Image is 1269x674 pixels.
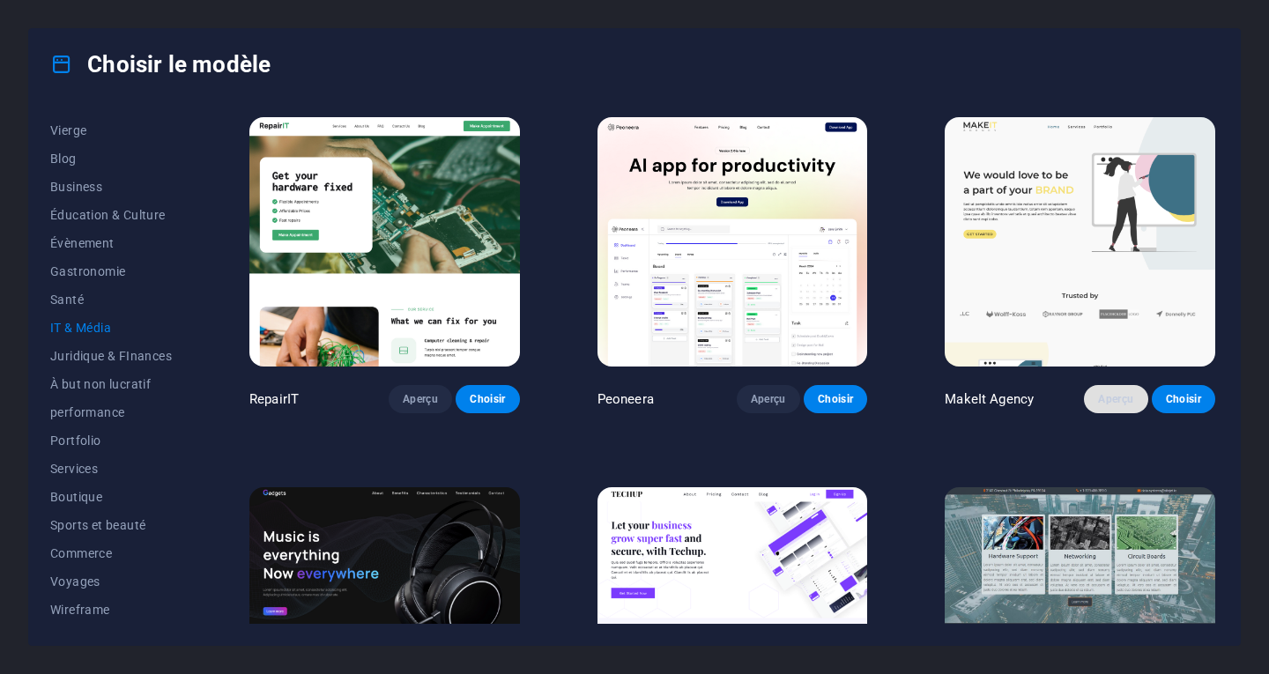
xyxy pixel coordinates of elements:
[50,314,172,342] button: IT & Média
[818,392,853,406] span: Choisir
[50,483,172,511] button: Boutique
[50,596,172,624] button: Wireframe
[1166,392,1201,406] span: Choisir
[50,462,172,476] span: Services
[50,123,172,137] span: Vierge
[456,385,519,413] button: Choisir
[50,574,172,589] span: Voyages
[50,603,172,617] span: Wireframe
[1098,392,1133,406] span: Aperçu
[50,152,172,166] span: Blog
[737,385,800,413] button: Aperçu
[50,293,172,307] span: Santé
[50,50,271,78] h4: Choisir le modèle
[50,180,172,194] span: Business
[597,117,868,367] img: Peoneera
[50,236,172,250] span: Évènement
[50,349,172,363] span: Juridique & FInances
[50,377,172,391] span: À but non lucratif
[751,392,786,406] span: Aperçu
[50,433,172,448] span: Portfolio
[389,385,452,413] button: Aperçu
[945,390,1034,408] p: MakeIt Agency
[1152,385,1215,413] button: Choisir
[50,426,172,455] button: Portfolio
[50,285,172,314] button: Santé
[804,385,867,413] button: Choisir
[50,342,172,370] button: Juridique & FInances
[50,405,172,419] span: performance
[50,321,172,335] span: IT & Média
[249,117,520,367] img: RepairIT
[50,173,172,201] button: Business
[50,518,172,532] span: Sports et beauté
[50,264,172,278] span: Gastronomie
[50,539,172,567] button: Commerce
[50,490,172,504] span: Boutique
[50,398,172,426] button: performance
[50,201,172,229] button: Éducation & Culture
[50,144,172,173] button: Blog
[249,390,299,408] p: RepairIT
[50,208,172,222] span: Éducation & Culture
[50,567,172,596] button: Voyages
[1084,385,1147,413] button: Aperçu
[470,392,505,406] span: Choisir
[50,455,172,483] button: Services
[50,511,172,539] button: Sports et beauté
[50,546,172,560] span: Commerce
[50,370,172,398] button: À but non lucratif
[50,116,172,144] button: Vierge
[403,392,438,406] span: Aperçu
[945,117,1215,367] img: MakeIt Agency
[50,257,172,285] button: Gastronomie
[597,390,654,408] p: Peoneera
[50,229,172,257] button: Évènement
